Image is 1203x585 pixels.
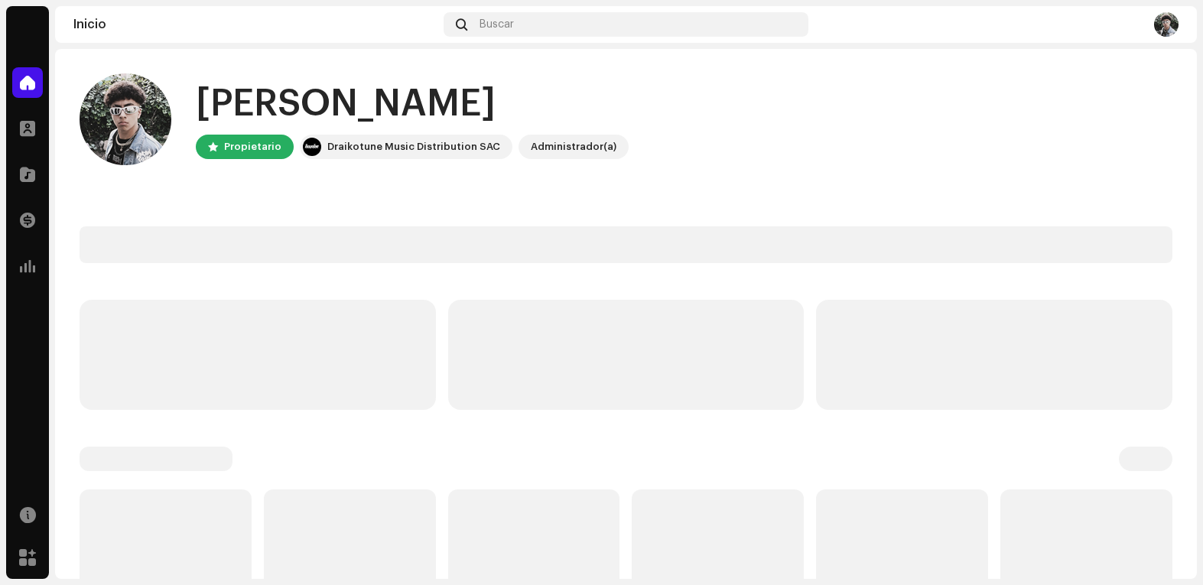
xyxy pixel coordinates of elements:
div: Draikotune Music Distribution SAC [327,138,500,156]
div: Inicio [73,18,437,31]
img: 10370c6a-d0e2-4592-b8a2-38f444b0ca44 [303,138,321,156]
div: Administrador(a) [531,138,616,156]
span: Buscar [480,18,514,31]
div: [PERSON_NAME] [196,80,629,128]
img: cc4baeb3-1bba-448c-9c97-751aa52af764 [80,73,171,165]
div: Propietario [224,138,281,156]
img: cc4baeb3-1bba-448c-9c97-751aa52af764 [1154,12,1179,37]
